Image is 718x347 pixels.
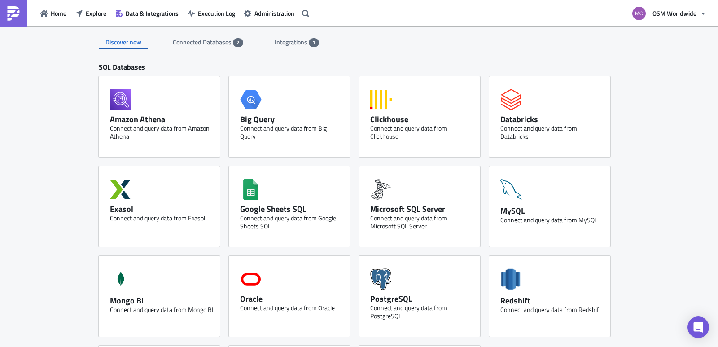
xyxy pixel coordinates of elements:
button: Explore [71,6,111,20]
div: Discover new [99,35,148,49]
div: Microsoft SQL Server [370,204,473,214]
button: Home [36,6,71,20]
div: Connect and query data from Redshift [500,306,604,314]
button: Administration [240,6,299,20]
div: Big Query [240,114,343,124]
span: Integrations [275,37,309,47]
button: Execution Log [183,6,240,20]
div: Connect and query data from Microsoft SQL Server [370,214,473,230]
div: Google Sheets SQL [240,204,343,214]
span: OSM Worldwide [652,9,696,18]
div: Databricks [500,114,604,124]
div: Connect and query data from Exasol [110,214,213,222]
span: Administration [254,9,294,18]
div: SQL Databases [99,62,619,76]
div: Mongo BI [110,295,213,306]
div: Connect and query data from MySQL [500,216,604,224]
span: Home [51,9,66,18]
span: 1 [312,39,315,46]
div: Exasol [110,204,213,214]
div: Clickhouse [370,114,473,124]
div: Connect and query data from Databricks [500,124,604,141]
div: Connect and query data from Oracle [240,304,343,312]
button: OSM Worldwide [627,4,711,23]
div: Amazon Athena [110,114,213,124]
div: Connect and query data from Mongo BI [110,306,213,314]
div: MySQL [500,206,604,216]
div: Connect and query data from Amazon Athena [110,124,213,141]
button: Data & Integrations [111,6,183,20]
span: Explore [86,9,106,18]
span: 2 [236,39,240,46]
div: Connect and query data from Big Query [240,124,343,141]
img: PushMetrics [6,6,21,21]
img: Avatar [631,6,647,21]
div: Open Intercom Messenger [687,316,709,338]
div: Redshift [500,295,604,306]
div: PostgreSQL [370,294,473,304]
div: Oracle [240,294,343,304]
div: Connect and query data from Clickhouse [370,124,473,141]
span: Connected Databases [173,37,233,47]
span: Execution Log [198,9,235,18]
span: Data & Integrations [126,9,179,18]
div: Connect and query data from PostgreSQL [370,304,473,320]
div: Connect and query data from Google Sheets SQL [240,214,343,230]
